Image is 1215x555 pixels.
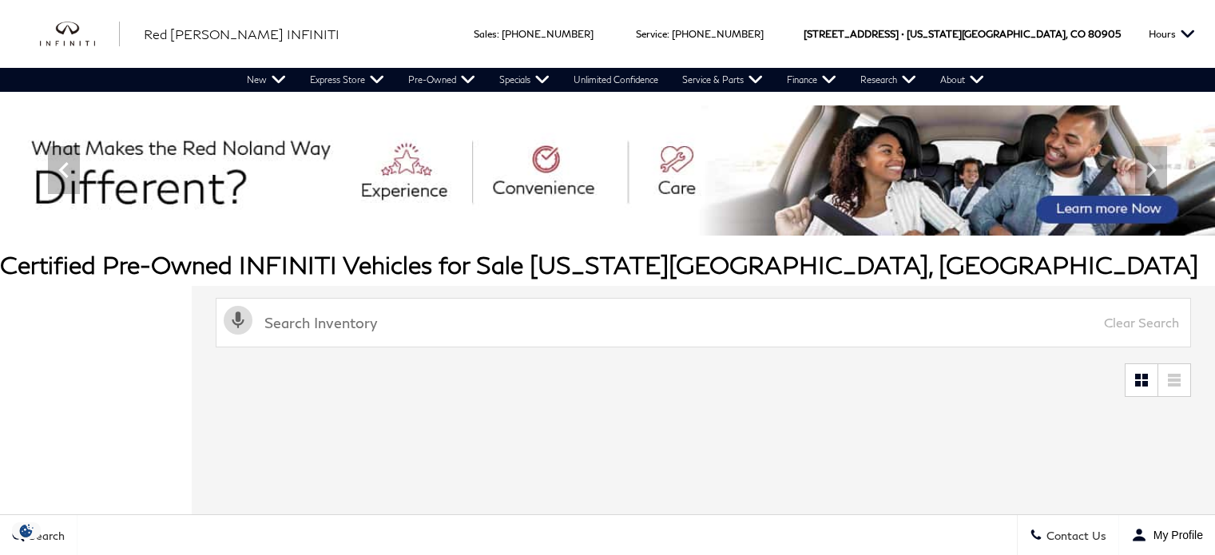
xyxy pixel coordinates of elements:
[848,68,928,92] a: Research
[672,28,764,40] a: [PHONE_NUMBER]
[487,68,562,92] a: Specials
[235,68,298,92] a: New
[216,298,1191,347] input: Search Inventory
[8,522,45,539] img: Opt-Out Icon
[144,26,339,42] span: Red [PERSON_NAME] INFINITI
[589,206,605,222] span: Go to slide 2
[8,522,45,539] section: Click to Open Cookie Consent Modal
[144,25,339,44] a: Red [PERSON_NAME] INFINITI
[670,68,775,92] a: Service & Parts
[804,28,1121,40] a: [STREET_ADDRESS] • [US_STATE][GEOGRAPHIC_DATA], CO 80905
[562,68,670,92] a: Unlimited Confidence
[502,28,594,40] a: [PHONE_NUMBER]
[1147,529,1203,541] span: My Profile
[40,22,120,47] a: infiniti
[1119,515,1215,555] button: Open user profile menu
[611,206,627,222] span: Go to slide 3
[667,28,669,40] span: :
[1135,146,1167,194] div: Next
[1042,529,1106,542] span: Contact Us
[48,146,80,194] div: Previous
[25,529,65,542] span: Search
[474,28,497,40] span: Sales
[298,68,396,92] a: Express Store
[928,68,996,92] a: About
[566,206,582,222] span: Go to slide 1
[40,22,120,47] img: INFINITI
[396,68,487,92] a: Pre-Owned
[775,68,848,92] a: Finance
[224,306,252,335] svg: Click to toggle on voice search
[636,28,667,40] span: Service
[235,68,996,92] nav: Main Navigation
[497,28,499,40] span: :
[633,206,649,222] span: Go to slide 4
